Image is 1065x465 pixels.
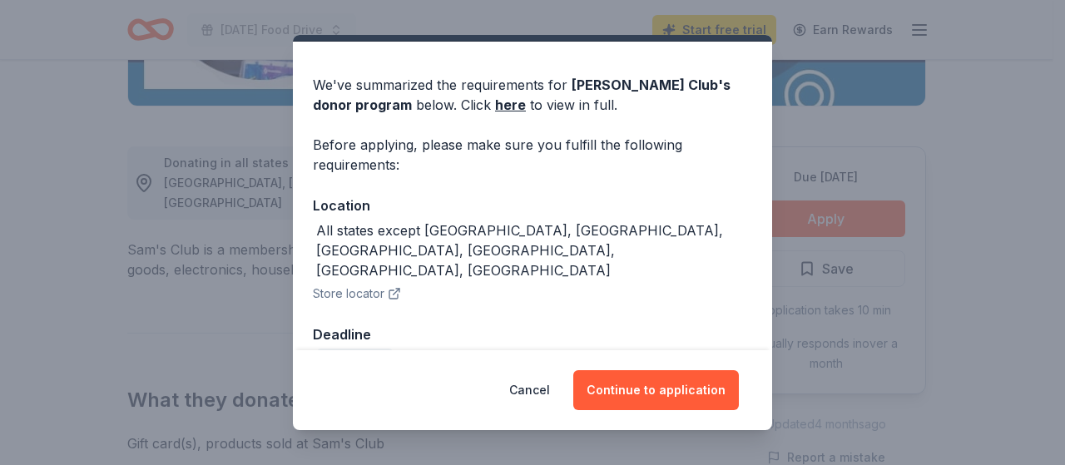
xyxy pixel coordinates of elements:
div: All states except [GEOGRAPHIC_DATA], [GEOGRAPHIC_DATA], [GEOGRAPHIC_DATA], [GEOGRAPHIC_DATA], [GE... [316,220,752,280]
a: here [495,95,526,115]
button: Store locator [313,284,401,304]
button: Continue to application [573,370,739,410]
div: Due [DATE] [316,349,394,372]
div: Location [313,195,752,216]
div: Deadline [313,324,752,345]
div: Before applying, please make sure you fulfill the following requirements: [313,135,752,175]
button: Cancel [509,370,550,410]
div: We've summarized the requirements for below. Click to view in full. [313,75,752,115]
